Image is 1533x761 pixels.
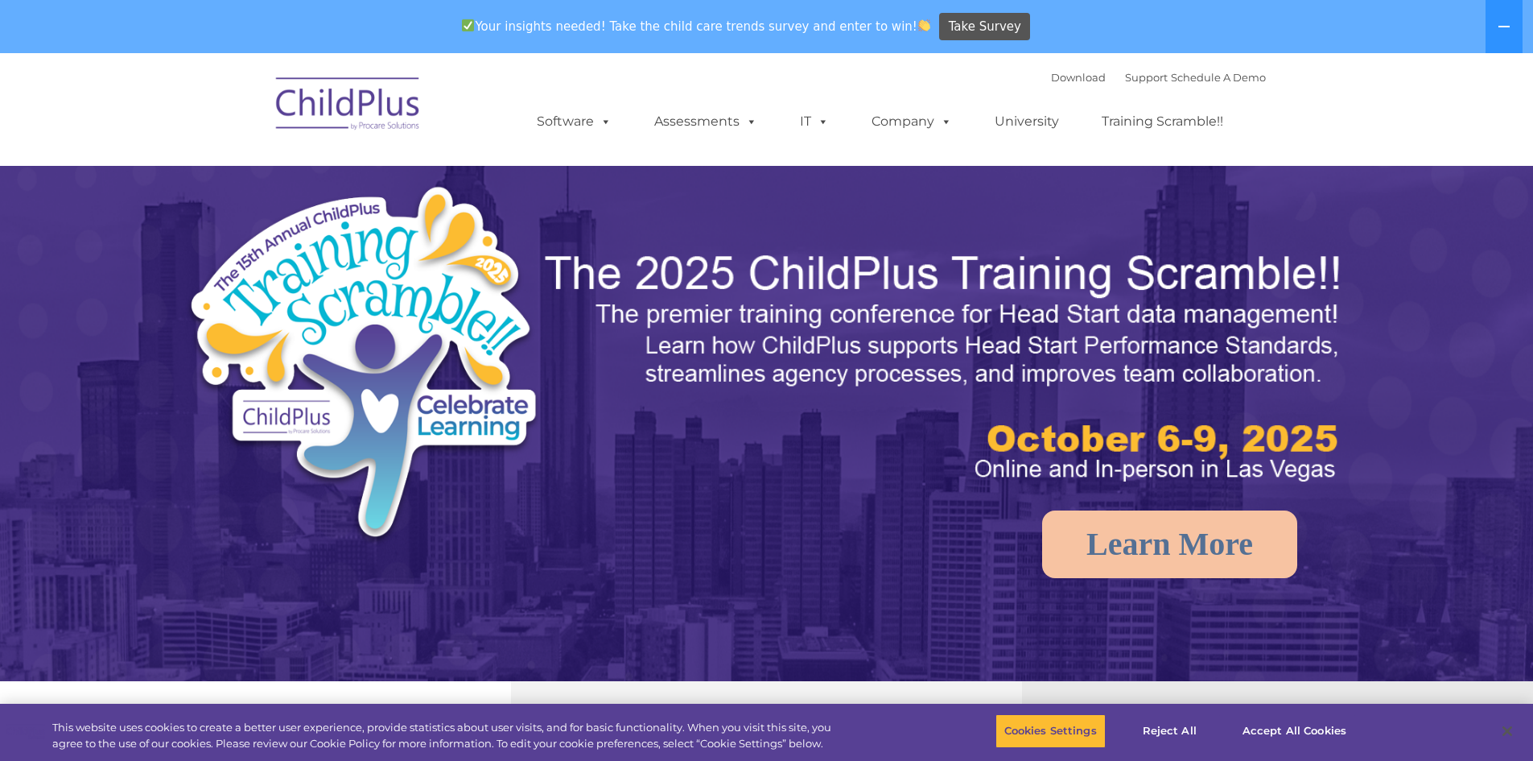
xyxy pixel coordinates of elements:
button: Reject All [1119,714,1220,748]
img: 👏 [918,19,930,31]
a: Take Survey [939,13,1030,41]
a: Support [1125,71,1168,84]
a: Download [1051,71,1106,84]
img: ✅ [462,19,474,31]
a: IT [784,105,845,138]
span: Your insights needed! Take the child care trends survey and enter to win! [455,10,938,42]
a: Assessments [638,105,773,138]
a: University [979,105,1075,138]
a: Company [855,105,968,138]
div: This website uses cookies to create a better user experience, provide statistics about user visit... [52,720,843,751]
span: Take Survey [949,13,1021,41]
img: ChildPlus by Procare Solutions [268,66,429,147]
font: | [1051,71,1266,84]
span: Last name [224,106,273,118]
a: Training Scramble!! [1086,105,1239,138]
a: Learn More [1042,511,1297,578]
a: Schedule A Demo [1171,71,1266,84]
button: Close [1490,713,1525,749]
button: Accept All Cookies [1234,714,1355,748]
button: Cookies Settings [995,714,1106,748]
span: Phone number [224,172,292,184]
a: Software [521,105,628,138]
